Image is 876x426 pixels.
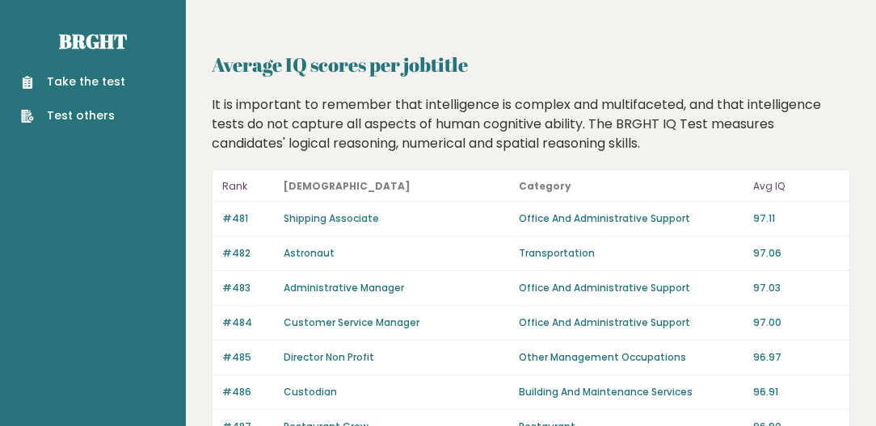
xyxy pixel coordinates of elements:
[753,211,840,226] p: 97.11
[519,246,743,261] p: Transportation
[753,385,840,399] p: 96.91
[753,246,840,261] p: 97.06
[284,281,404,294] a: Administrative Manager
[753,281,840,295] p: 97.03
[519,281,743,295] p: Office And Administrative Support
[212,50,850,79] h2: Average IQ scores per jobtitle
[284,315,419,329] a: Customer Service Manager
[519,211,743,226] p: Office And Administrative Support
[284,246,335,260] a: Astronaut
[222,177,274,196] p: Rank
[284,385,337,399] a: Custodian
[753,315,840,330] p: 97.00
[222,385,274,399] p: #486
[222,350,274,365] p: #485
[753,177,840,196] p: Avg IQ
[284,350,374,364] a: Director Non Profit
[519,385,743,399] p: Building And Maintenance Services
[21,73,125,90] a: Take the test
[519,350,743,365] p: Other Management Occupations
[222,315,274,330] p: #484
[21,107,125,124] a: Test others
[519,179,571,193] b: Category
[284,211,379,225] a: Shipping Associate
[206,95,857,153] div: It is important to remember that intelligence is complex and multifaceted, and that intelligence ...
[222,246,274,261] p: #482
[59,28,127,54] a: Brght
[222,211,274,226] p: #481
[519,315,743,330] p: Office And Administrative Support
[284,179,411,193] b: [DEMOGRAPHIC_DATA]
[222,281,274,295] p: #483
[753,350,840,365] p: 96.97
